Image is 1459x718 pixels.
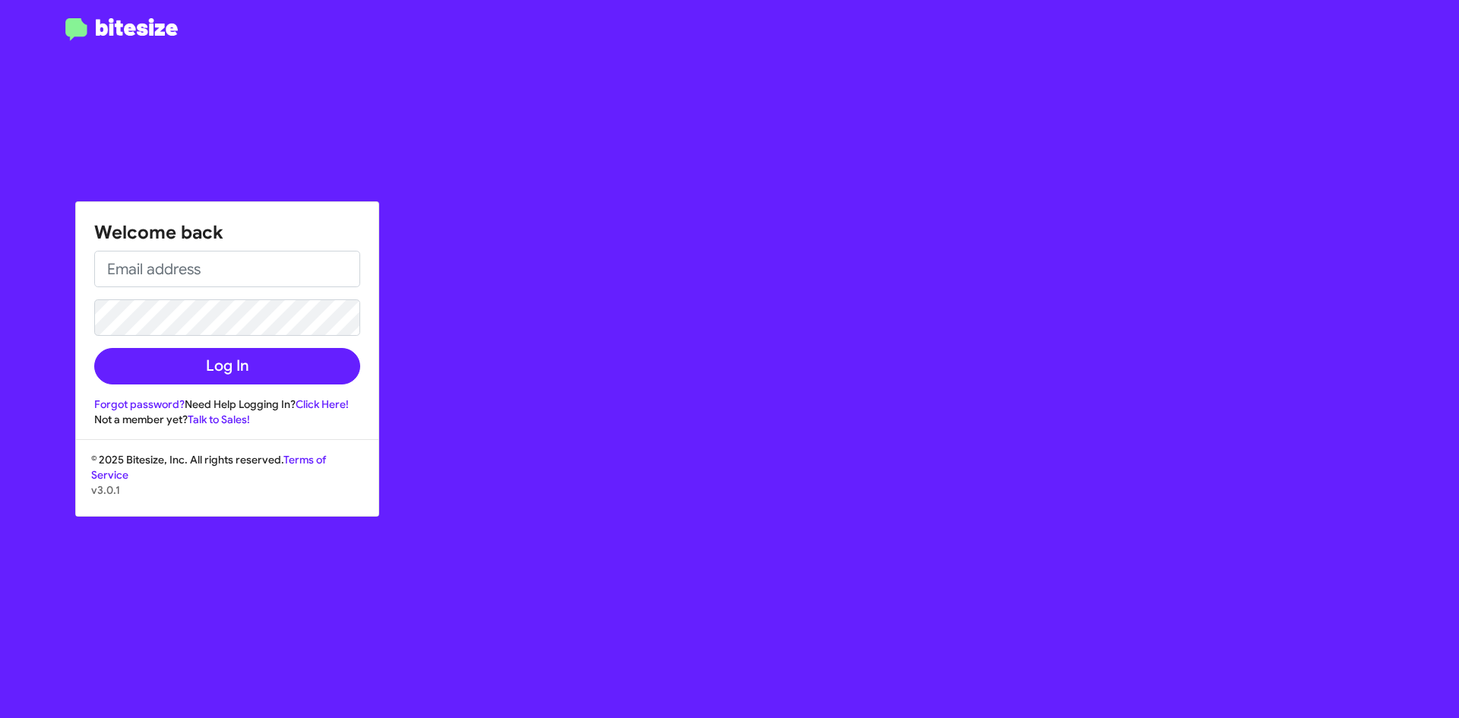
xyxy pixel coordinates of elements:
a: Click Here! [296,397,349,411]
a: Forgot password? [94,397,185,411]
p: v3.0.1 [91,482,363,498]
input: Email address [94,251,360,287]
a: Talk to Sales! [188,413,250,426]
h1: Welcome back [94,220,360,245]
div: Need Help Logging In? [94,397,360,412]
div: Not a member yet? [94,412,360,427]
button: Log In [94,348,360,384]
div: © 2025 Bitesize, Inc. All rights reserved. [76,452,378,516]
